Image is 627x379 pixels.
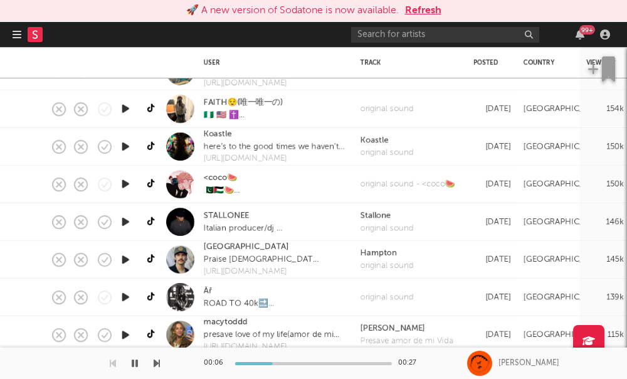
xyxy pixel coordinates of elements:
input: Search for artists [351,27,539,43]
div: [PERSON_NAME] [498,358,559,369]
button: 99+ [576,29,584,40]
div: 00:27 [398,356,423,371]
div: 00:06 [204,356,229,371]
div: 🚀 A new version of Sodatone is now available. [186,3,399,18]
button: Refresh [405,3,441,18]
div: 99 + [579,25,595,35]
